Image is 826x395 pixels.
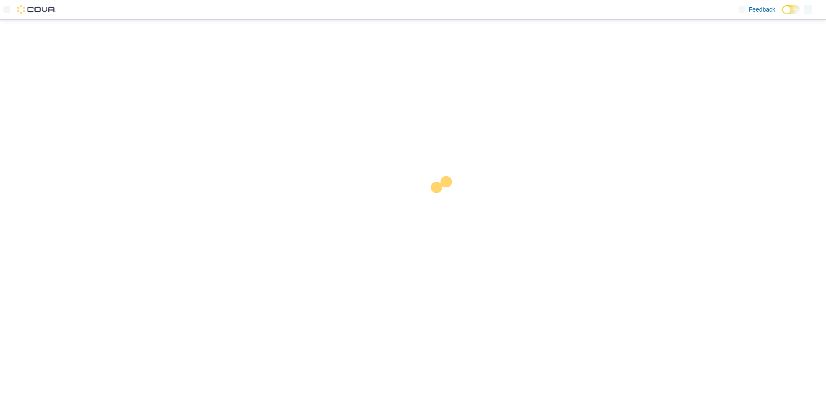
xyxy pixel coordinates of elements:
a: Feedback [735,1,779,18]
img: cova-loader [413,170,478,234]
img: Cova [17,5,56,14]
span: Feedback [749,5,775,14]
input: Dark Mode [782,5,800,14]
